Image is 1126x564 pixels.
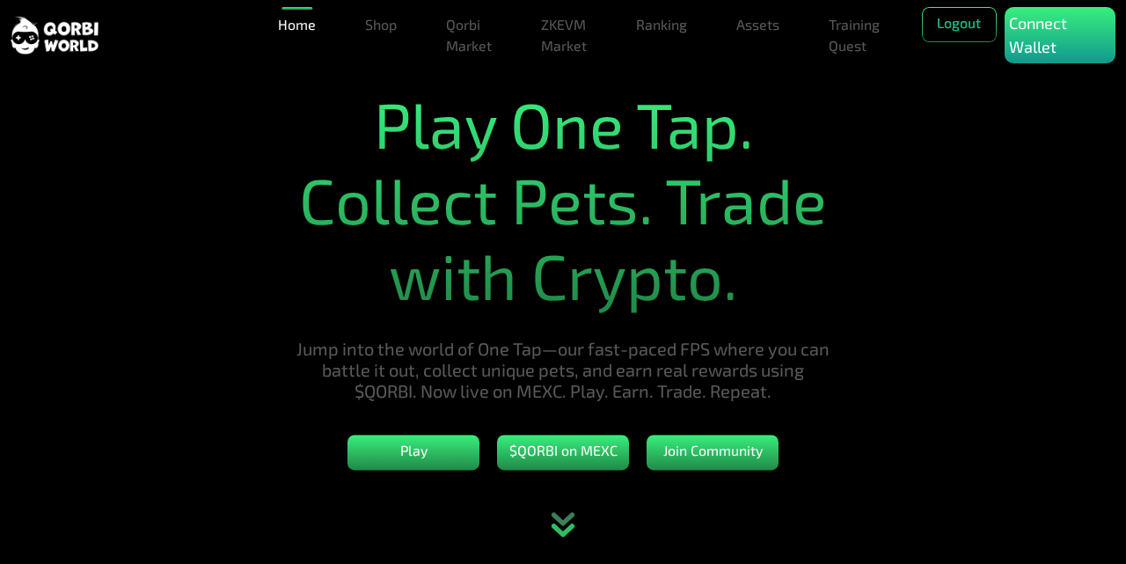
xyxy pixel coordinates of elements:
button: $QORBI on MEXC [497,435,629,470]
button: Play [347,435,479,470]
a: Shop [358,7,404,42]
a: Ranking [629,7,694,42]
h1: Play One Tap. Collect Pets. Trade with Crypto. [292,85,834,313]
a: Training Quest [822,7,887,63]
h5: Jump into the world of One Tap—our fast-paced FPS where you can battle it out, collect unique pet... [292,338,834,401]
img: sticky brand-logo [11,15,99,56]
a: Assets [729,7,786,42]
button: Join Community [647,435,779,470]
a: ZKEVM Market [534,7,594,63]
a: Qorbi Market [439,7,499,63]
a: Home [271,7,323,42]
div: animation [524,485,602,564]
button: Logout [922,7,997,42]
p: Connect Wallet [1009,11,1111,59]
